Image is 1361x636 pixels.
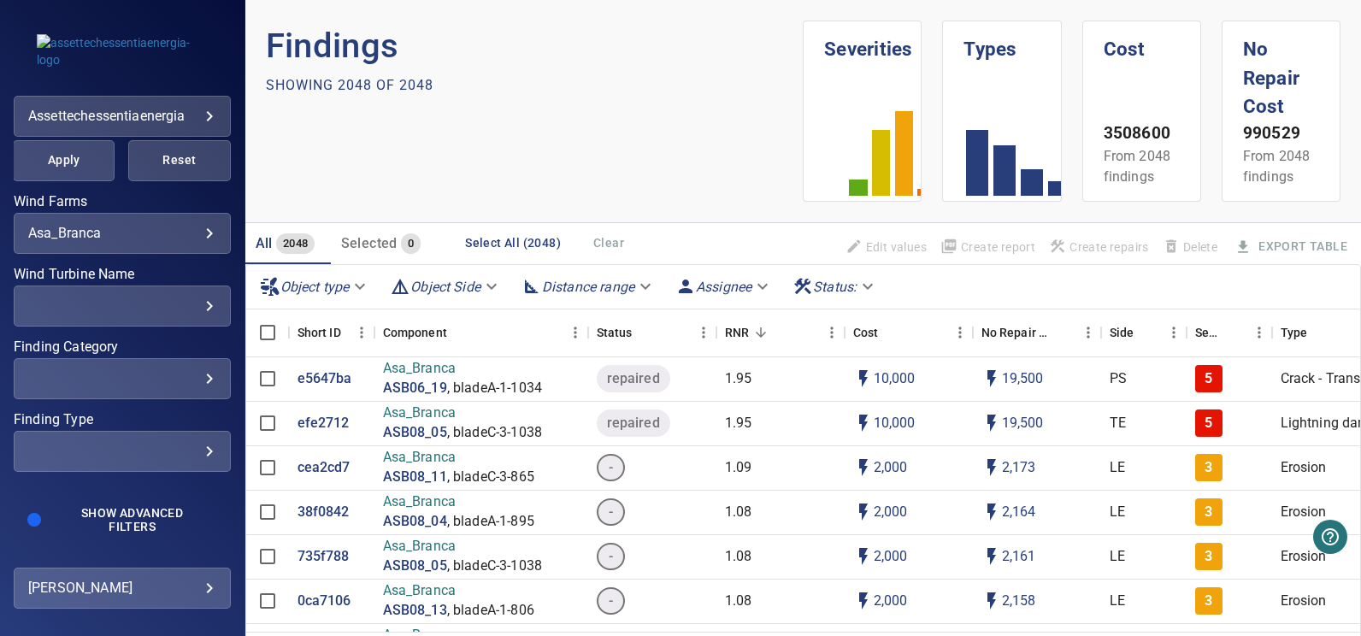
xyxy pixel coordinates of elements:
span: 2048 [276,234,315,254]
button: Menu [947,320,973,345]
p: LE [1110,503,1125,522]
p: 10,000 [874,414,916,433]
p: 2,000 [874,458,908,478]
button: Menu [1246,320,1272,345]
svg: Auto impact [981,413,1002,433]
p: Erosion [1281,547,1327,567]
div: Repair Now Ratio: The ratio of the additional incurred cost of repair in 1 year and the cost of r... [725,309,749,356]
p: 2,158 [1002,592,1036,611]
a: ASB06_19 [383,379,447,398]
p: LE [1110,547,1125,567]
a: ASB08_05 [383,423,447,443]
svg: Auto cost [853,591,874,611]
div: Projected additional costs incurred by waiting 1 year to repair. This is a function of possible i... [981,309,1052,356]
button: Sort [447,321,471,344]
a: 38f0842 [298,503,350,522]
div: Finding Type [14,431,231,472]
p: 3 [1205,547,1212,567]
div: Assignee [669,272,779,302]
p: 10,000 [874,369,916,389]
button: Show Advanced Filters [48,499,217,540]
p: 1.95 [725,369,752,389]
p: 1.09 [725,458,752,478]
button: Menu [819,320,845,345]
div: Severity [1187,309,1272,356]
a: efe2712 [298,414,350,433]
h1: Severities [824,21,900,64]
em: Object type [280,279,350,295]
span: Apply the latest inspection filter to create repairs [1042,233,1156,262]
a: 0ca7106 [298,592,351,611]
label: Finding Category [14,340,231,354]
div: Wind Farms [14,213,231,254]
p: ASB08_04 [383,512,447,532]
label: Wind Farms [14,195,231,209]
div: Status [588,309,716,356]
p: ASB08_13 [383,601,447,621]
div: Distance range [515,272,662,302]
span: All [256,235,273,251]
p: , bladeA-1-1034 [447,379,542,398]
svg: Auto impact [981,502,1002,522]
div: The base labour and equipment costs to repair the finding. Does not include the loss of productio... [853,309,879,356]
a: e5647ba [298,369,352,389]
h1: Cost [1104,21,1180,64]
button: Menu [1161,320,1187,345]
button: Sort [1052,321,1075,344]
span: - [598,458,623,478]
em: Assignee [696,279,751,295]
p: Asa_Branca [383,581,534,601]
span: From 2048 findings [1104,148,1170,185]
p: , bladeC-3-865 [447,468,534,487]
button: Select All (2048) [458,227,568,259]
h1: Types [963,21,1040,64]
div: No Repair Cost [973,309,1101,356]
span: 0 [401,234,421,254]
p: , bladeA-1-806 [447,601,534,621]
span: repaired [597,414,670,433]
p: 19,500 [1002,414,1044,433]
p: Asa_Branca [383,492,534,512]
svg: Auto impact [981,457,1002,478]
h1: No Repair Cost [1243,21,1319,121]
button: Menu [691,320,716,345]
div: Severity [1195,309,1223,356]
span: - [598,592,623,611]
p: 990529 [1243,121,1319,146]
em: Distance range [542,279,634,295]
button: Sort [878,321,902,344]
svg: Auto impact [981,546,1002,567]
a: cea2cd7 [298,458,351,478]
button: Menu [563,320,588,345]
p: Asa_Branca [383,403,542,423]
p: 3 [1205,592,1212,611]
p: 1.08 [725,592,752,611]
div: Side [1101,309,1187,356]
div: Object Side [383,272,508,302]
div: Component [374,309,588,356]
div: Status: [786,272,884,302]
button: Reset [128,140,230,181]
p: 2,161 [1002,547,1036,567]
div: Object type [253,272,377,302]
div: Component [383,309,447,356]
p: 3 [1205,503,1212,522]
button: Menu [349,320,374,345]
p: 2,164 [1002,503,1036,522]
p: 1.08 [725,547,752,567]
div: [PERSON_NAME] [28,574,216,602]
div: RNR [716,309,845,356]
a: ASB08_05 [383,556,447,576]
p: 2,000 [874,503,908,522]
p: LE [1110,592,1125,611]
span: - [598,503,623,522]
p: , bladeC-3-1038 [447,556,542,576]
p: 2,173 [1002,458,1036,478]
p: Findings [266,21,804,72]
div: Status [597,309,633,356]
